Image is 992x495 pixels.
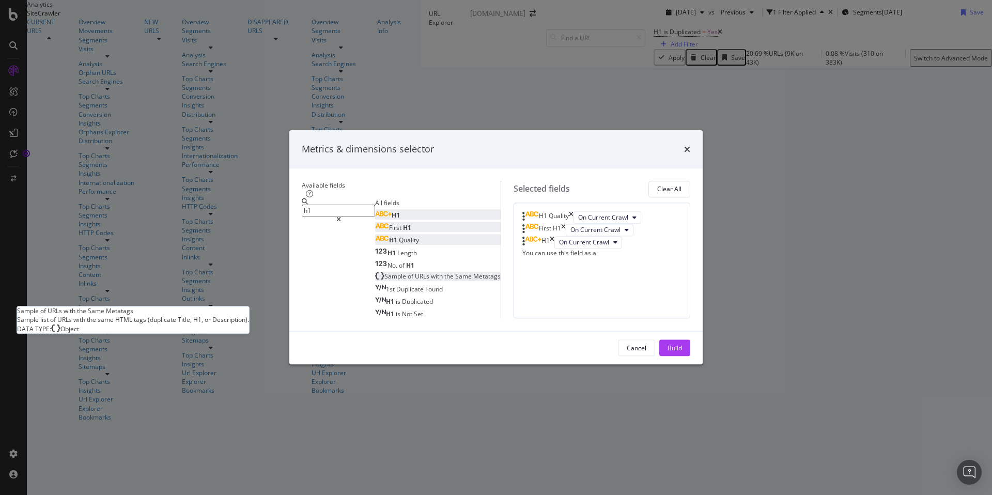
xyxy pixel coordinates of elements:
div: First H1 [539,224,561,236]
button: On Current Crawl [566,224,633,236]
span: of [399,261,406,270]
span: of [408,272,415,281]
div: Clear All [657,184,681,193]
span: the [444,272,455,281]
span: Set [414,310,423,319]
span: H1 [403,224,411,233]
span: On Current Crawl [570,225,621,234]
button: On Current Crawl [554,236,622,249]
span: H1 [388,249,397,257]
span: is [396,297,402,306]
div: Build [668,344,682,352]
span: H1 [406,261,414,270]
span: Duplicated [402,297,433,306]
span: On Current Crawl [559,238,609,246]
div: H1timesOn Current Crawl [522,236,681,249]
div: modal [289,130,703,364]
div: H1 QualitytimesOn Current Crawl [522,211,681,224]
button: Clear All [648,181,690,197]
span: DATA TYPE: [17,325,51,334]
span: H1 [389,236,399,245]
span: with [431,272,444,281]
div: Metrics & dimensions selector [302,143,434,156]
div: Sample list of URLs with the same HTML tags (duplicate Title, H1, or Description). [17,315,249,324]
div: First H1timesOn Current Crawl [522,224,681,236]
span: Not [402,310,414,319]
div: Available fields [302,181,501,190]
span: Quality [399,236,419,245]
span: is [396,310,402,319]
div: H1 [541,236,550,249]
span: H1 [392,211,400,220]
span: Sample [384,272,408,281]
span: Metatags [473,272,501,281]
span: Object [60,325,79,334]
span: Duplicate [396,285,425,293]
div: H1 Quality [539,211,569,224]
button: Cancel [618,340,655,357]
button: Build [659,340,690,357]
span: H1 [386,297,396,306]
span: On Current Crawl [578,213,628,222]
div: Cancel [627,344,646,352]
span: No. [388,261,399,270]
input: Search by field name [302,205,375,216]
span: Found [425,285,443,293]
div: All fields [375,198,501,207]
div: times [561,224,566,236]
div: times [684,143,690,156]
span: URLs [415,272,431,281]
span: Same [455,272,473,281]
div: times [550,236,554,249]
span: H1 [386,310,396,319]
div: times [569,211,574,224]
div: Selected fields [514,183,570,195]
span: 1st [386,285,396,293]
button: On Current Crawl [574,211,641,224]
span: Length [397,249,417,257]
span: First [389,224,403,233]
div: Open Intercom Messenger [957,460,982,485]
div: Sample of URLs with the Same Metatags [17,306,249,315]
div: You can use this field as a [522,249,681,257]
